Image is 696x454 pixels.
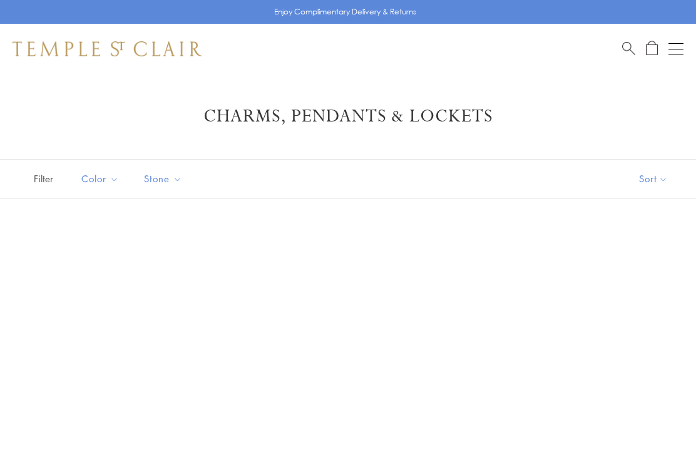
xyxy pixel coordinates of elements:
a: Open Shopping Bag [646,41,658,56]
button: Open navigation [668,41,683,56]
span: Color [75,171,128,187]
button: Color [72,165,128,193]
img: Temple St. Clair [13,41,202,56]
a: Search [622,41,635,56]
button: Show sort by [611,160,696,198]
p: Enjoy Complimentary Delivery & Returns [274,6,416,18]
button: Stone [135,165,192,193]
span: Stone [138,171,192,187]
h1: Charms, Pendants & Lockets [31,105,665,128]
